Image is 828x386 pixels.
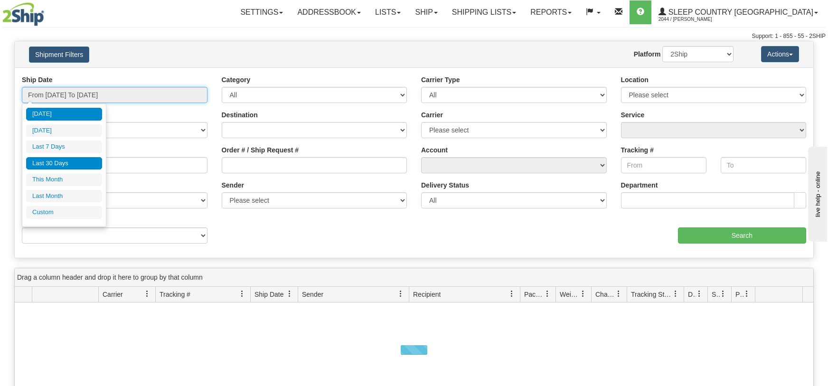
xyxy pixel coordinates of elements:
[739,286,755,302] a: Pickup Status filter column settings
[139,286,155,302] a: Carrier filter column settings
[234,286,250,302] a: Tracking # filter column settings
[222,145,299,155] label: Order # / Ship Request #
[621,75,649,85] label: Location
[691,286,707,302] a: Delivery Status filter column settings
[103,290,123,299] span: Carrier
[222,110,258,120] label: Destination
[634,49,661,59] label: Platform
[222,180,244,190] label: Sender
[621,180,658,190] label: Department
[523,0,579,24] a: Reports
[26,173,102,186] li: This Month
[611,286,627,302] a: Charge filter column settings
[2,32,826,40] div: Support: 1 - 855 - 55 - 2SHIP
[29,47,89,63] button: Shipment Filters
[445,0,523,24] a: Shipping lists
[575,286,591,302] a: Weight filter column settings
[160,290,190,299] span: Tracking #
[413,290,441,299] span: Recipient
[595,290,615,299] span: Charge
[666,8,813,16] span: Sleep Country [GEOGRAPHIC_DATA]
[408,0,444,24] a: Ship
[222,75,251,85] label: Category
[712,290,720,299] span: Shipment Issues
[678,227,806,244] input: Search
[621,145,654,155] label: Tracking #
[7,8,88,15] div: live help - online
[721,157,806,173] input: To
[26,141,102,153] li: Last 7 Days
[621,157,706,173] input: From
[254,290,283,299] span: Ship Date
[651,0,825,24] a: Sleep Country [GEOGRAPHIC_DATA] 2044 / [PERSON_NAME]
[668,286,684,302] a: Tracking Status filter column settings
[290,0,368,24] a: Addressbook
[15,268,813,287] div: grid grouping header
[735,290,743,299] span: Pickup Status
[282,286,298,302] a: Ship Date filter column settings
[421,110,443,120] label: Carrier
[761,46,799,62] button: Actions
[26,108,102,121] li: [DATE]
[806,144,827,241] iframe: chat widget
[715,286,731,302] a: Shipment Issues filter column settings
[421,180,469,190] label: Delivery Status
[26,206,102,219] li: Custom
[504,286,520,302] a: Recipient filter column settings
[421,75,460,85] label: Carrier Type
[524,290,544,299] span: Packages
[631,290,672,299] span: Tracking Status
[302,290,323,299] span: Sender
[688,290,696,299] span: Delivery Status
[659,15,730,24] span: 2044 / [PERSON_NAME]
[22,75,53,85] label: Ship Date
[421,145,448,155] label: Account
[233,0,290,24] a: Settings
[26,190,102,203] li: Last Month
[621,110,645,120] label: Service
[560,290,580,299] span: Weight
[2,2,44,26] img: logo2044.jpg
[26,124,102,137] li: [DATE]
[368,0,408,24] a: Lists
[393,286,409,302] a: Sender filter column settings
[539,286,555,302] a: Packages filter column settings
[26,157,102,170] li: Last 30 Days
